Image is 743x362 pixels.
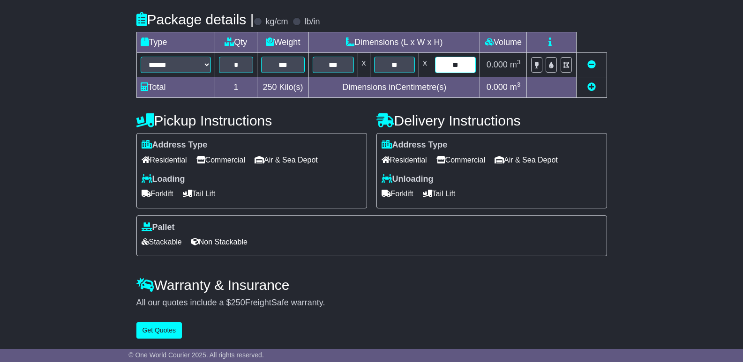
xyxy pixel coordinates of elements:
td: Weight [257,32,309,53]
h4: Pickup Instructions [136,113,367,128]
label: Address Type [142,140,208,150]
td: Dimensions in Centimetre(s) [309,77,480,98]
td: Type [136,32,215,53]
span: m [510,82,521,92]
td: Qty [215,32,257,53]
label: Pallet [142,222,175,233]
td: Volume [480,32,527,53]
span: Air & Sea Depot [255,153,318,167]
span: Non Stackable [191,235,248,249]
span: m [510,60,521,69]
span: Residential [142,153,187,167]
sup: 3 [517,59,521,66]
span: Forklift [382,186,413,201]
span: 250 [263,82,277,92]
div: All our quotes include a $ FreightSafe warranty. [136,298,607,308]
button: Get Quotes [136,322,182,339]
span: Commercial [436,153,485,167]
label: kg/cm [265,17,288,27]
span: Tail Lift [423,186,456,201]
a: Remove this item [587,60,596,69]
span: 250 [231,298,245,307]
td: 1 [215,77,257,98]
span: Stackable [142,235,182,249]
label: lb/in [304,17,320,27]
td: Total [136,77,215,98]
span: Forklift [142,186,173,201]
label: Loading [142,174,185,185]
label: Unloading [382,174,434,185]
span: Tail Lift [183,186,216,201]
label: Address Type [382,140,448,150]
td: x [419,53,431,77]
sup: 3 [517,81,521,88]
span: © One World Courier 2025. All rights reserved. [128,351,264,359]
h4: Package details | [136,12,254,27]
h4: Warranty & Insurance [136,277,607,293]
td: x [358,53,370,77]
span: 0.000 [487,60,508,69]
span: 0.000 [487,82,508,92]
span: Air & Sea Depot [495,153,558,167]
span: Residential [382,153,427,167]
h4: Delivery Instructions [376,113,607,128]
td: Kilo(s) [257,77,309,98]
td: Dimensions (L x W x H) [309,32,480,53]
span: Commercial [196,153,245,167]
a: Add new item [587,82,596,92]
